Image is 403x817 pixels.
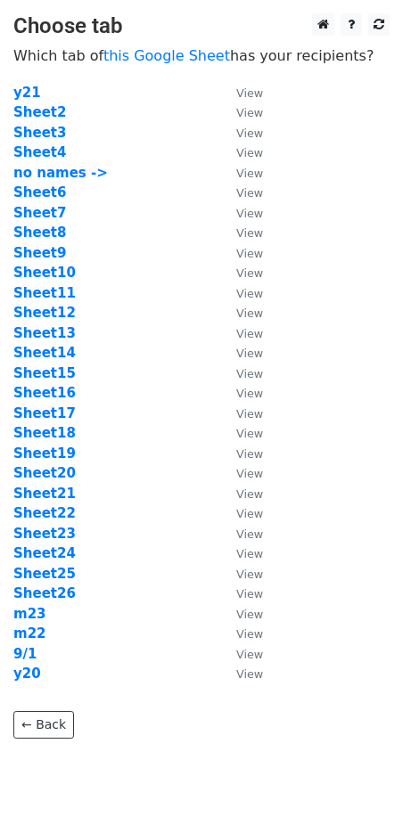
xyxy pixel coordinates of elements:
small: View [236,587,263,600]
a: View [218,325,263,341]
a: Sheet8 [13,225,66,241]
a: View [218,285,263,301]
a: View [218,345,263,361]
a: View [218,566,263,582]
a: View [218,646,263,662]
small: View [236,447,263,461]
a: View [218,505,263,521]
small: View [236,167,263,180]
a: View [218,526,263,542]
a: View [218,625,263,641]
a: Sheet21 [13,486,76,502]
strong: Sheet15 [13,365,76,381]
a: View [218,365,263,381]
a: no names -> [13,165,108,181]
a: View [218,184,263,200]
a: View [218,225,263,241]
small: View [236,226,263,240]
small: View [236,648,263,661]
a: 9/1 [13,646,37,662]
small: View [236,547,263,560]
small: View [236,568,263,581]
small: View [236,667,263,681]
a: View [218,144,263,160]
a: View [218,205,263,221]
a: Sheet11 [13,285,76,301]
a: Sheet3 [13,125,66,141]
a: View [218,545,263,561]
a: m23 [13,606,46,622]
a: View [218,405,263,421]
strong: Sheet16 [13,385,76,401]
a: Sheet22 [13,505,76,521]
small: View [236,347,263,360]
a: Sheet24 [13,545,76,561]
small: View [236,627,263,641]
a: View [218,305,263,321]
strong: y20 [13,666,41,682]
small: View [236,146,263,159]
strong: Sheet17 [13,405,76,421]
h3: Choose tab [13,13,390,39]
a: this Google Sheet [103,47,230,64]
small: View [236,186,263,200]
small: View [236,467,263,480]
small: View [236,487,263,501]
a: View [218,265,263,281]
small: View [236,106,263,119]
small: View [236,507,263,520]
strong: Sheet26 [13,585,76,601]
small: View [236,306,263,320]
small: View [236,608,263,621]
a: Sheet14 [13,345,76,361]
small: View [236,407,263,421]
a: View [218,125,263,141]
a: Sheet20 [13,465,76,481]
small: View [236,367,263,380]
strong: m22 [13,625,46,641]
p: Which tab of has your recipients? [13,46,390,65]
a: View [218,666,263,682]
a: View [218,165,263,181]
small: View [236,527,263,541]
small: View [236,207,263,220]
a: Sheet13 [13,325,76,341]
a: View [218,245,263,261]
a: ← Back [13,711,74,739]
a: Sheet9 [13,245,66,261]
small: View [236,387,263,400]
strong: Sheet6 [13,184,66,200]
a: Sheet23 [13,526,76,542]
a: View [218,585,263,601]
a: Sheet19 [13,445,76,462]
a: Sheet12 [13,305,76,321]
a: Sheet25 [13,566,76,582]
a: Sheet10 [13,265,76,281]
small: View [236,247,263,260]
small: View [236,127,263,140]
a: View [218,385,263,401]
a: Sheet18 [13,425,76,441]
a: Sheet2 [13,104,66,120]
a: View [218,104,263,120]
a: View [218,606,263,622]
a: View [218,465,263,481]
